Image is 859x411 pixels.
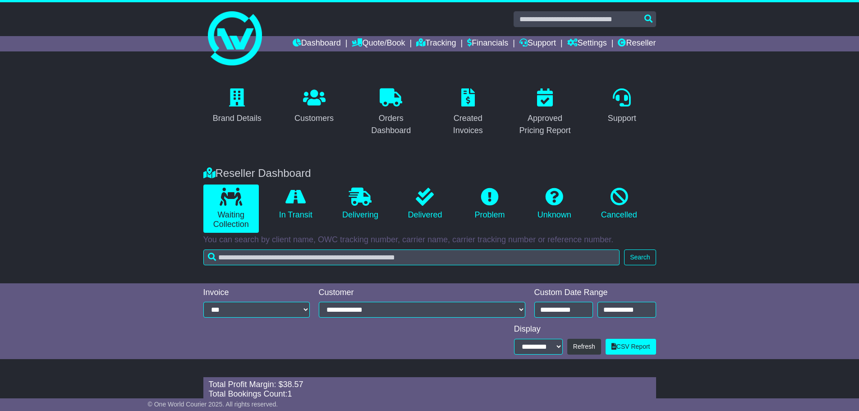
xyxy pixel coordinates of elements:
a: Waiting Collection [203,185,259,233]
a: Problem [462,185,517,223]
div: Display [514,324,656,334]
div: Customer [319,288,525,298]
a: In Transit [268,185,323,223]
a: Settings [567,36,607,51]
a: Support [602,85,642,128]
div: Support [608,112,636,125]
a: Support [519,36,556,51]
button: Refresh [567,339,601,355]
div: Invoice [203,288,310,298]
a: Quote/Book [352,36,405,51]
div: Created Invoices [440,112,496,137]
a: Orders Dashboard [357,85,425,140]
a: Customers [289,85,340,128]
span: 38.57 [283,380,303,389]
div: Reseller Dashboard [199,167,661,180]
span: 1 [288,389,292,398]
p: You can search by client name, OWC tracking number, carrier name, carrier tracking number or refe... [203,235,656,245]
div: Orders Dashboard [363,112,419,137]
a: Created Invoices [434,85,502,140]
a: Reseller [618,36,656,51]
a: Cancelled [591,185,647,223]
a: Delivered [397,185,453,223]
div: Total Profit Margin: $ [209,380,651,390]
a: Tracking [416,36,456,51]
div: Approved Pricing Report [517,112,573,137]
div: Brand Details [213,112,262,125]
div: Total Bookings Count: [209,389,651,399]
span: © One World Courier 2025. All rights reserved. [148,401,278,408]
a: Financials [467,36,508,51]
a: Unknown [527,185,582,223]
a: CSV Report [606,339,656,355]
button: Search [624,249,656,265]
a: Delivering [332,185,388,223]
div: Customers [294,112,334,125]
div: Custom Date Range [534,288,656,298]
a: Approved Pricing Report [511,85,579,140]
a: Brand Details [207,85,267,128]
a: Dashboard [293,36,341,51]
